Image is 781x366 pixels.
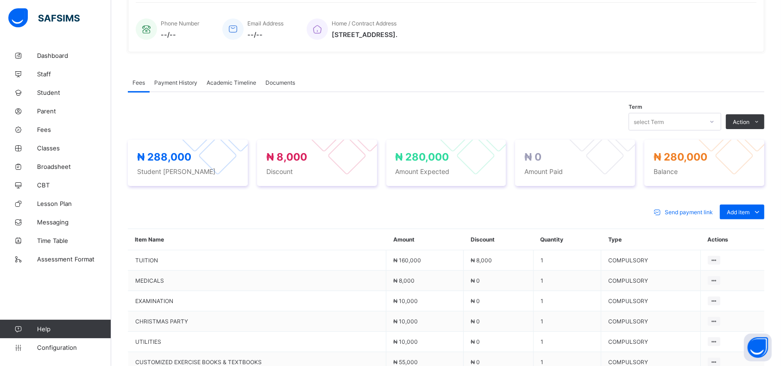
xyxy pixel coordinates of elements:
[733,118,750,125] span: Action
[386,229,464,250] th: Amount
[135,298,379,304] span: EXAMINATION
[533,271,601,291] td: 1
[727,209,750,216] span: Add item
[37,52,111,59] span: Dashboard
[601,291,701,311] td: COMPULSORY
[137,167,239,175] span: Student [PERSON_NAME]
[393,338,418,345] span: ₦ 10,000
[471,359,480,366] span: ₦ 0
[471,257,492,264] span: ₦ 8,000
[137,151,191,163] span: ₦ 288,000
[393,359,418,366] span: ₦ 55,000
[629,104,642,110] span: Term
[37,107,111,115] span: Parent
[601,250,701,271] td: COMPULSORY
[37,126,111,133] span: Fees
[471,277,480,284] span: ₦ 0
[533,311,601,332] td: 1
[533,250,601,271] td: 1
[37,89,111,96] span: Student
[665,209,713,216] span: Send payment link
[37,255,111,263] span: Assessment Format
[154,79,197,86] span: Payment History
[265,79,295,86] span: Documents
[393,277,415,284] span: ₦ 8,000
[37,144,111,152] span: Classes
[533,332,601,352] td: 1
[37,344,111,351] span: Configuration
[135,359,379,366] span: CUSTOMIZED EXERCISE BOOKS & TEXTBOOKS
[207,79,256,86] span: Academic Timeline
[332,20,397,27] span: Home / Contract Address
[601,311,701,332] td: COMPULSORY
[601,271,701,291] td: COMPULSORY
[161,20,199,27] span: Phone Number
[132,79,145,86] span: Fees
[247,31,283,38] span: --/--
[266,151,307,163] span: ₦ 8,000
[533,229,601,250] th: Quantity
[135,318,379,325] span: CHRISTMAS PARTY
[37,325,111,333] span: Help
[37,163,111,170] span: Broadsheet
[533,291,601,311] td: 1
[332,31,397,38] span: [STREET_ADDRESS].
[654,167,755,175] span: Balance
[247,20,283,27] span: Email Address
[396,151,449,163] span: ₦ 280,000
[471,298,480,304] span: ₦ 0
[464,229,533,250] th: Discount
[135,257,379,264] span: TUITION
[393,257,421,264] span: ₦ 160,000
[393,298,418,304] span: ₦ 10,000
[266,167,368,175] span: Discount
[37,70,111,78] span: Staff
[654,151,707,163] span: ₦ 280,000
[634,113,664,130] div: select Term
[37,218,111,226] span: Messaging
[8,8,80,28] img: safsims
[396,167,497,175] span: Amount Expected
[471,318,480,325] span: ₦ 0
[37,181,111,189] span: CBT
[524,167,626,175] span: Amount Paid
[393,318,418,325] span: ₦ 10,000
[471,338,480,345] span: ₦ 0
[37,200,111,207] span: Lesson Plan
[37,237,111,244] span: Time Table
[524,151,542,163] span: ₦ 0
[135,338,379,345] span: UTILITIES
[135,277,379,284] span: MEDICALS
[744,334,772,361] button: Open asap
[601,229,701,250] th: Type
[700,229,764,250] th: Actions
[161,31,199,38] span: --/--
[601,332,701,352] td: COMPULSORY
[128,229,386,250] th: Item Name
